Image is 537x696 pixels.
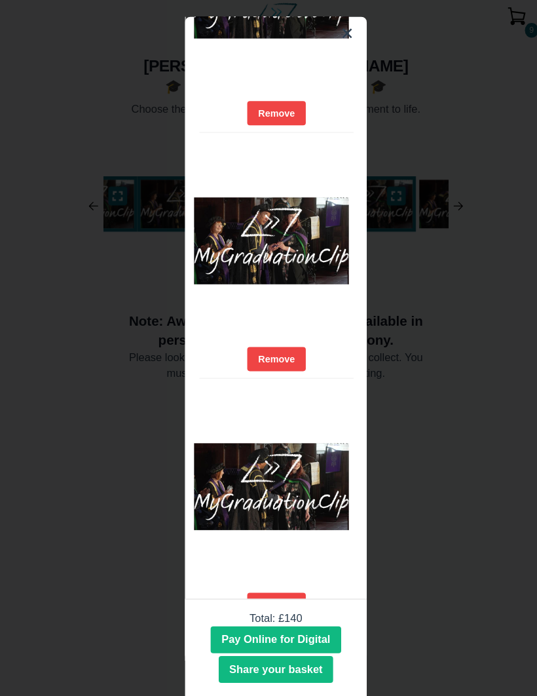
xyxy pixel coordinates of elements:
[215,635,322,646] span: Pay Online for Digital
[240,117,297,140] button: Remove
[332,35,344,66] button: ×
[240,356,297,379] button: Remove
[189,393,339,590] img: 988000.0-47BE9A2A-B394-415E-8B1D-F76F84C2DC6F.jpeg
[205,628,332,654] button: Pay Online for Digital
[223,664,314,675] span: Share your basket
[191,612,347,628] h3: Total: £140
[189,154,339,351] img: 989600.0-9228B58C-4736-44F0-952A-036CBD633135.jpeg
[213,657,325,683] button: Share your basket
[240,595,297,619] button: Remove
